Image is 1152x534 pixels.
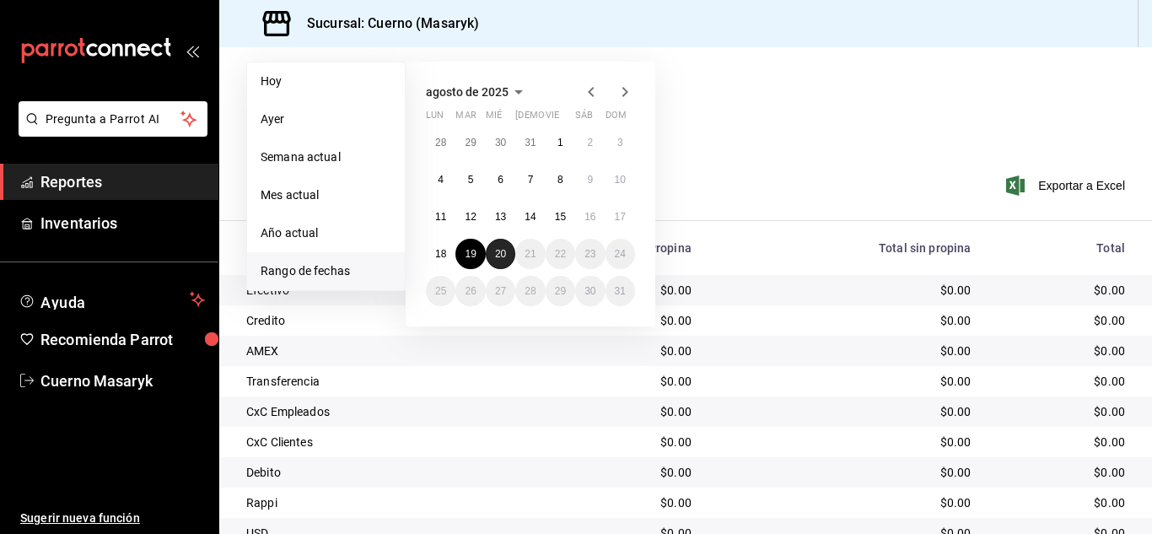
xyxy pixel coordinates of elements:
[998,282,1125,299] div: $0.00
[246,403,527,420] div: CxC Empleados
[435,137,446,148] abbr: 28 de julio de 2025
[277,61,332,77] span: Regresar
[455,239,485,269] button: 19 de agosto de 2025
[515,165,545,195] button: 7 de agosto de 2025
[615,285,626,297] abbr: 31 de agosto de 2025
[998,241,1125,255] div: Total
[455,202,485,232] button: 12 de agosto de 2025
[246,434,527,450] div: CxC Clientes
[40,212,205,235] span: Inventarios
[554,343,692,359] div: $0.00
[426,110,444,127] abbr: lunes
[606,127,635,158] button: 3 de agosto de 2025
[998,464,1125,481] div: $0.00
[515,110,615,127] abbr: jueves
[40,170,205,193] span: Reportes
[435,211,446,223] abbr: 11 de agosto de 2025
[554,434,692,450] div: $0.00
[465,211,476,223] abbr: 12 de agosto de 2025
[546,202,575,232] button: 15 de agosto de 2025
[40,328,205,351] span: Recomienda Parrot
[554,464,692,481] div: $0.00
[606,110,627,127] abbr: domingo
[584,285,595,297] abbr: 30 de agosto de 2025
[528,174,534,186] abbr: 7 de agosto de 2025
[546,165,575,195] button: 8 de agosto de 2025
[246,312,527,329] div: Credito
[426,239,455,269] button: 18 de agosto de 2025
[546,127,575,158] button: 1 de agosto de 2025
[455,110,476,127] abbr: martes
[19,101,207,137] button: Pregunta a Parrot AI
[465,285,476,297] abbr: 26 de agosto de 2025
[606,165,635,195] button: 10 de agosto de 2025
[515,202,545,232] button: 14 de agosto de 2025
[998,434,1125,450] div: $0.00
[554,373,692,390] div: $0.00
[554,403,692,420] div: $0.00
[575,276,605,306] button: 30 de agosto de 2025
[438,174,444,186] abbr: 4 de agosto de 2025
[246,464,527,481] div: Debito
[426,82,529,102] button: agosto de 2025
[515,276,545,306] button: 28 de agosto de 2025
[587,137,593,148] abbr: 2 de agosto de 2025
[426,202,455,232] button: 11 de agosto de 2025
[525,248,536,260] abbr: 21 de agosto de 2025
[426,85,509,99] span: agosto de 2025
[486,202,515,232] button: 13 de agosto de 2025
[468,174,474,186] abbr: 5 de agosto de 2025
[617,137,623,148] abbr: 3 de agosto de 2025
[555,211,566,223] abbr: 15 de agosto de 2025
[584,211,595,223] abbr: 16 de agosto de 2025
[555,248,566,260] abbr: 22 de agosto de 2025
[1009,175,1125,196] button: Exportar a Excel
[575,127,605,158] button: 2 de agosto de 2025
[486,239,515,269] button: 20 de agosto de 2025
[246,373,527,390] div: Transferencia
[426,276,455,306] button: 25 de agosto de 2025
[261,73,391,90] span: Hoy
[719,373,972,390] div: $0.00
[495,248,506,260] abbr: 20 de agosto de 2025
[455,276,485,306] button: 26 de agosto de 2025
[555,285,566,297] abbr: 29 de agosto de 2025
[261,148,391,166] span: Semana actual
[515,239,545,269] button: 21 de agosto de 2025
[498,174,503,186] abbr: 6 de agosto de 2025
[998,343,1125,359] div: $0.00
[998,373,1125,390] div: $0.00
[719,403,972,420] div: $0.00
[455,165,485,195] button: 5 de agosto de 2025
[554,494,692,511] div: $0.00
[998,312,1125,329] div: $0.00
[20,510,205,527] span: Sugerir nueva función
[587,174,593,186] abbr: 9 de agosto de 2025
[575,202,605,232] button: 16 de agosto de 2025
[719,282,972,299] div: $0.00
[455,127,485,158] button: 29 de julio de 2025
[615,211,626,223] abbr: 17 de agosto de 2025
[465,137,476,148] abbr: 29 de julio de 2025
[293,13,479,34] h3: Sucursal: Cuerno (Masaryk)
[426,127,455,158] button: 28 de julio de 2025
[495,211,506,223] abbr: 13 de agosto de 2025
[575,165,605,195] button: 9 de agosto de 2025
[998,494,1125,511] div: $0.00
[435,285,446,297] abbr: 25 de agosto de 2025
[515,127,545,158] button: 31 de julio de 2025
[486,165,515,195] button: 6 de agosto de 2025
[12,122,207,140] a: Pregunta a Parrot AI
[557,137,563,148] abbr: 1 de agosto de 2025
[525,211,536,223] abbr: 14 de agosto de 2025
[584,248,595,260] abbr: 23 de agosto de 2025
[261,224,391,242] span: Año actual
[575,239,605,269] button: 23 de agosto de 2025
[719,312,972,329] div: $0.00
[606,239,635,269] button: 24 de agosto de 2025
[246,494,527,511] div: Rappi
[495,285,506,297] abbr: 27 de agosto de 2025
[40,369,205,392] span: Cuerno Masaryk
[998,403,1125,420] div: $0.00
[719,434,972,450] div: $0.00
